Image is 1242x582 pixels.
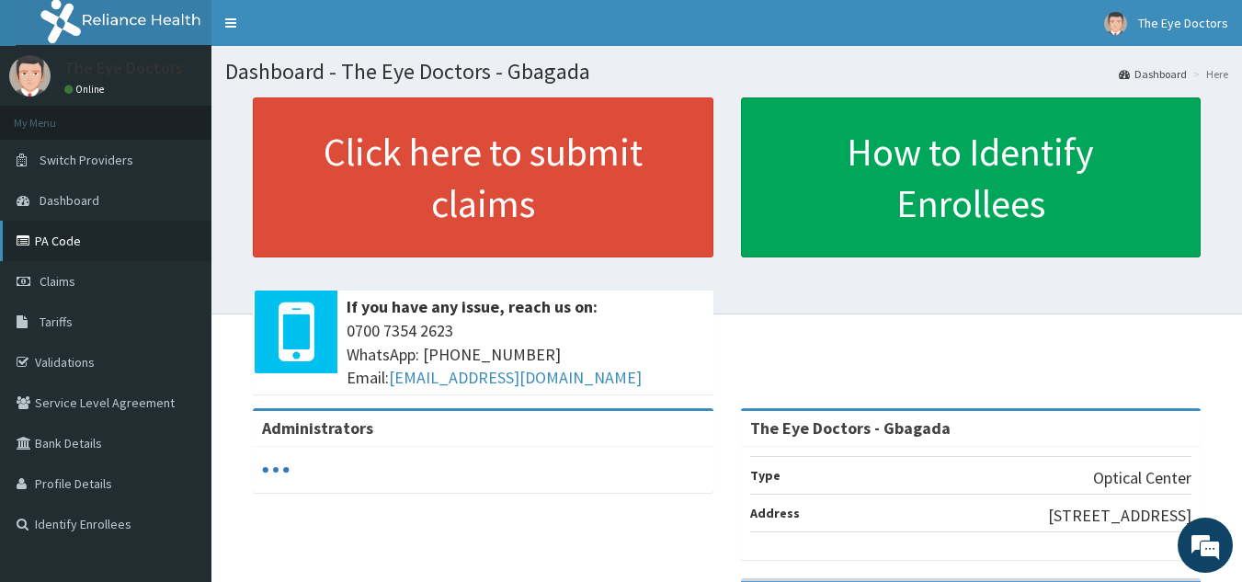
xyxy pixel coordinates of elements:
[9,55,51,97] img: User Image
[262,417,373,439] b: Administrators
[389,367,642,388] a: [EMAIL_ADDRESS][DOMAIN_NAME]
[1189,66,1228,82] li: Here
[64,60,183,76] p: The Eye Doctors
[741,97,1202,257] a: How to Identify Enrollees
[1104,12,1127,35] img: User Image
[347,319,704,390] span: 0700 7354 2623 WhatsApp: [PHONE_NUMBER] Email:
[1093,466,1191,490] p: Optical Center
[40,192,99,209] span: Dashboard
[262,456,290,484] svg: audio-loading
[64,83,108,96] a: Online
[1119,66,1187,82] a: Dashboard
[1048,504,1191,528] p: [STREET_ADDRESS]
[750,467,781,484] b: Type
[347,296,598,317] b: If you have any issue, reach us on:
[40,152,133,168] span: Switch Providers
[750,417,951,439] strong: The Eye Doctors - Gbagada
[750,505,800,521] b: Address
[40,314,73,330] span: Tariffs
[40,273,75,290] span: Claims
[253,97,713,257] a: Click here to submit claims
[225,60,1228,84] h1: Dashboard - The Eye Doctors - Gbagada
[1138,15,1228,31] span: The Eye Doctors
